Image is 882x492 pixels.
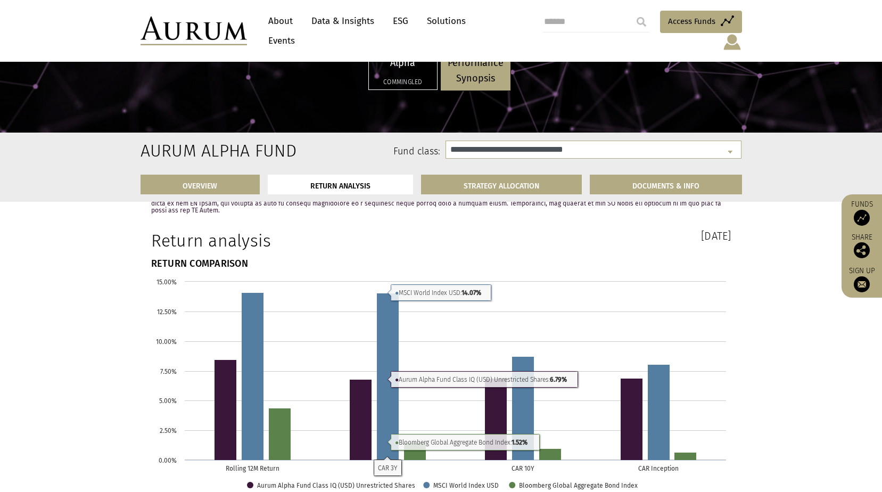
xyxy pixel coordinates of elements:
text: 2.50% [160,427,177,434]
h2: Aurum Alpha Fund [141,141,227,161]
text: 10.00% [156,338,177,346]
text: CAR 3Y [378,464,398,472]
a: DOCUMENTS & INFO [590,175,742,194]
a: Funds [847,200,877,226]
img: Aurum [141,17,247,45]
h5: Commingled [376,79,430,85]
text: MSCI World Index USD [433,482,499,489]
tspan: 14.07% [461,289,481,297]
strong: RETURN COMPARISON [151,258,248,269]
text: Aurum Alpha Fund Class IQ (USD) Unrestricted Shares [257,482,415,489]
a: ESG [388,11,414,31]
p: Alpha [376,55,430,71]
tspan: 1.52% [511,439,527,446]
text: CAR 10Y [512,465,534,472]
text: CAR Inception [638,465,678,472]
a: Access Funds [660,11,742,33]
h1: Return analysis [151,231,433,251]
tspan: ● [395,376,399,383]
p: Performance Synopsis [448,55,504,86]
tspan: 6.79% [550,376,567,383]
text: 7.50% [160,368,177,375]
text: 15.00% [156,278,177,286]
label: Fund class: [243,145,441,159]
text: Bloomberg Global Aggregate Bond Index: [395,439,527,446]
text: 5.00% [159,397,177,405]
text: 0.00% [159,457,177,464]
text: Bloomberg Global Aggregate Bond Index [519,482,638,489]
text: 12.50% [157,308,177,316]
a: About [263,11,298,31]
img: Sign up to our newsletter [854,276,870,292]
img: Share this post [854,242,870,258]
img: account-icon.svg [722,33,742,51]
a: OVERVIEW [141,175,260,194]
tspan: ● [395,439,399,446]
img: Access Funds [854,210,870,226]
div: Share [847,234,877,258]
span: Access Funds [668,15,715,28]
a: Data & Insights [306,11,380,31]
tspan: ● [395,289,399,297]
a: Events [263,31,295,51]
text: Aurum Alpha Fund Class IQ (USD) Unrestricted Shares: [395,376,567,383]
h3: [DATE] [449,231,731,241]
a: Sign up [847,266,877,292]
a: STRATEGY ALLOCATION [421,175,582,194]
text: Rolling 12M Return [225,465,279,472]
input: Submit [631,11,652,32]
text: MSCI World Index USD: [395,289,481,297]
a: Solutions [422,11,471,31]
